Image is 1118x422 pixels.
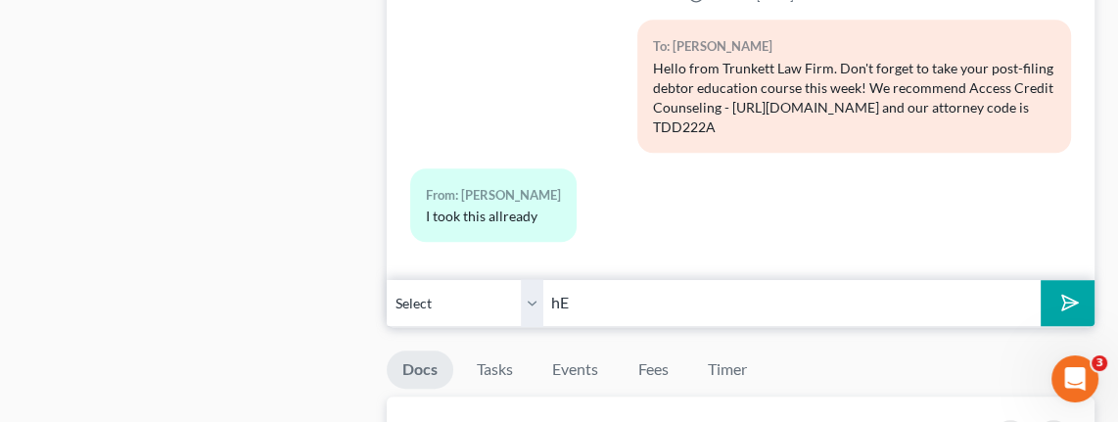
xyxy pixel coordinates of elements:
div: To: [PERSON_NAME] [653,35,1055,58]
a: Fees [622,351,684,389]
input: Say something... [543,279,1040,327]
iframe: Intercom live chat [1051,355,1098,402]
div: From: [PERSON_NAME] [426,184,561,207]
a: Tasks [461,351,529,389]
a: Events [536,351,614,389]
a: Timer [692,351,763,389]
a: Docs [387,351,453,389]
div: I took this allready [426,207,561,226]
span: 3 [1092,355,1107,371]
div: Hello from Trunkett Law Firm. Don't forget to take your post-filing debtor education course this ... [653,59,1055,137]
